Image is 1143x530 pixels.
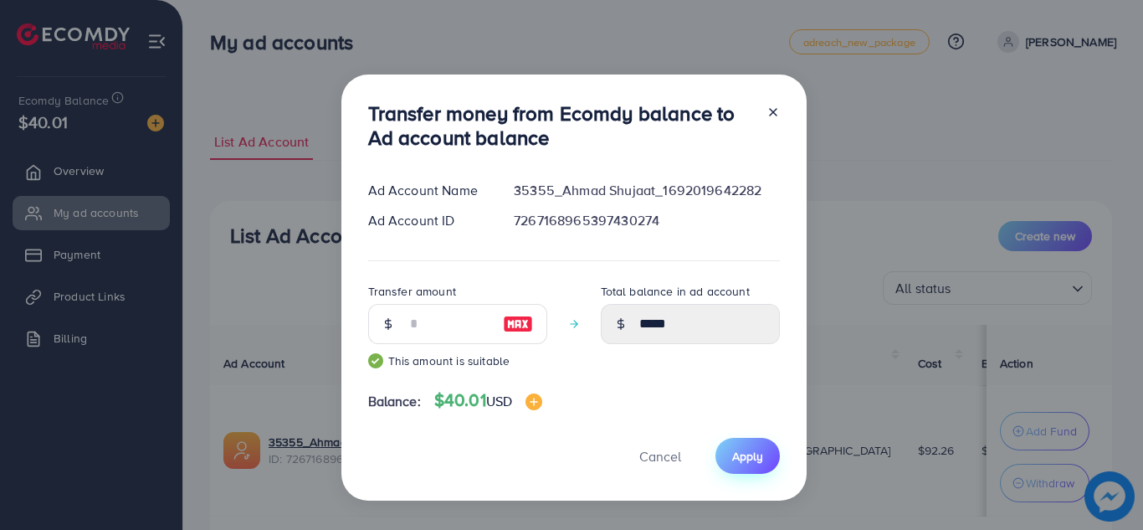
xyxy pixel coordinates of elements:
div: Ad Account Name [355,181,501,200]
img: image [503,314,533,334]
span: USD [486,392,512,410]
img: guide [368,353,383,368]
div: 35355_Ahmad Shujaat_1692019642282 [500,181,792,200]
span: Cancel [639,447,681,466]
h4: $40.01 [434,390,542,411]
button: Cancel [618,438,702,474]
span: Balance: [368,392,421,411]
label: Total balance in ad account [601,283,750,300]
span: Apply [732,448,763,465]
h3: Transfer money from Ecomdy balance to Ad account balance [368,101,753,150]
label: Transfer amount [368,283,456,300]
div: Ad Account ID [355,211,501,230]
small: This amount is suitable [368,352,547,369]
img: image [525,394,542,410]
button: Apply [715,438,780,474]
div: 7267168965397430274 [500,211,792,230]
